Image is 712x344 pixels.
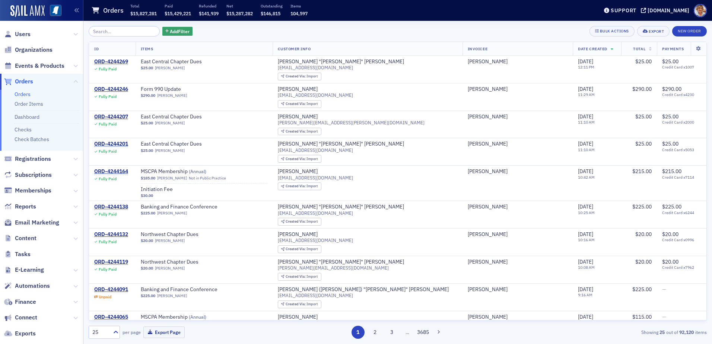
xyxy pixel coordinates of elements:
span: $225.00 [632,203,652,210]
div: [PERSON_NAME] [278,314,318,321]
a: [PERSON_NAME] [468,204,508,210]
div: Import [286,74,318,79]
span: [EMAIL_ADDRESS][DOMAIN_NAME] [278,293,353,298]
span: [PERSON_NAME][EMAIL_ADDRESS][PERSON_NAME][DOMAIN_NAME] [278,120,425,125]
a: [PERSON_NAME] [278,114,318,120]
a: East Central Chapter Dues [141,58,235,65]
div: [PERSON_NAME] "[PERSON_NAME]" [PERSON_NAME] [278,259,404,265]
span: Created Via : [286,184,306,188]
div: [PERSON_NAME] "[PERSON_NAME]" [PERSON_NAME] [278,204,404,210]
span: $30.00 [141,193,153,198]
div: [PERSON_NAME] [468,314,508,321]
a: [PERSON_NAME] [468,286,508,293]
button: [DOMAIN_NAME] [641,8,692,13]
a: Tasks [4,250,31,258]
div: Export [649,29,664,34]
a: Organizations [4,46,53,54]
span: [EMAIL_ADDRESS][DOMAIN_NAME] [278,65,353,70]
span: Form 990 Update [141,86,235,93]
div: Unpaid [99,294,111,299]
a: View Homepage [45,5,61,17]
a: [PERSON_NAME] "[PERSON_NAME]" [PERSON_NAME] [278,58,404,65]
span: [EMAIL_ADDRESS][DOMAIN_NAME] [278,92,353,98]
div: [PERSON_NAME] [278,86,318,93]
div: Fully Paid [99,122,117,127]
label: per page [123,329,141,335]
div: ORD-4244164 [94,168,128,175]
a: [PERSON_NAME] [468,86,508,93]
span: $20.00 [662,258,678,265]
a: ORD-4244119 [94,259,128,265]
a: [PERSON_NAME] [468,259,508,265]
div: Fully Paid [99,212,117,217]
div: ORD-4244246 [94,86,128,93]
div: ORD-4244132 [94,231,128,238]
span: $290.00 [141,93,155,98]
span: $290.00 [662,86,681,92]
a: [PERSON_NAME] "[PERSON_NAME]" [PERSON_NAME] [278,141,404,147]
span: Users [15,30,31,38]
button: 3 [385,326,398,339]
div: Import [286,302,318,306]
span: Pam Harrison [468,58,568,65]
span: Credit Card x5053 [662,147,701,152]
p: Outstanding [261,3,283,9]
div: [PERSON_NAME] [468,114,508,120]
a: [PERSON_NAME] [155,238,185,243]
button: Export [637,26,670,36]
div: Import [286,130,318,134]
a: Order Items [15,101,43,107]
div: Fully Paid [99,267,117,272]
a: [PERSON_NAME] [468,231,508,238]
button: AddFilter [162,27,193,36]
div: Import [286,102,318,106]
div: Created Via: Import [278,100,321,108]
p: Net [226,3,253,9]
a: Memberships [4,187,51,195]
span: $20.00 [141,266,153,271]
div: Support [611,7,636,14]
p: Paid [165,3,191,9]
span: $225.00 [141,293,155,298]
time: 10:42 AM [578,175,595,180]
a: [PERSON_NAME] [155,121,185,125]
div: 25 [92,328,109,336]
a: Content [4,234,36,242]
div: Fully Paid [99,239,117,244]
span: Credit Card x0996 [662,238,701,242]
span: — [662,286,666,293]
span: … [402,329,413,335]
span: ( Annual ) [189,314,206,320]
time: 9:16 AM [578,292,592,297]
div: Import [286,247,318,251]
span: Created Via : [286,246,306,251]
span: Content [15,234,36,242]
span: Organizations [15,46,53,54]
p: Items [290,3,308,9]
a: East Central Chapter Dues [141,114,235,120]
a: [PERSON_NAME] [157,176,187,181]
a: [PERSON_NAME] [155,148,185,153]
a: Exports [4,329,36,338]
span: Credit Card x7962 [662,265,701,270]
img: SailAMX [10,5,45,17]
div: Import [286,220,318,224]
div: [PERSON_NAME] [468,58,508,65]
a: Finance [4,298,36,306]
span: Emily Newton [468,314,568,321]
span: Items [141,46,153,51]
span: [DATE] [578,86,593,92]
div: Fully Paid [99,67,117,71]
a: [PERSON_NAME] [278,168,318,175]
span: [DATE] [578,113,593,120]
a: Email Marketing [4,219,59,227]
span: $25.00 [635,58,652,65]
